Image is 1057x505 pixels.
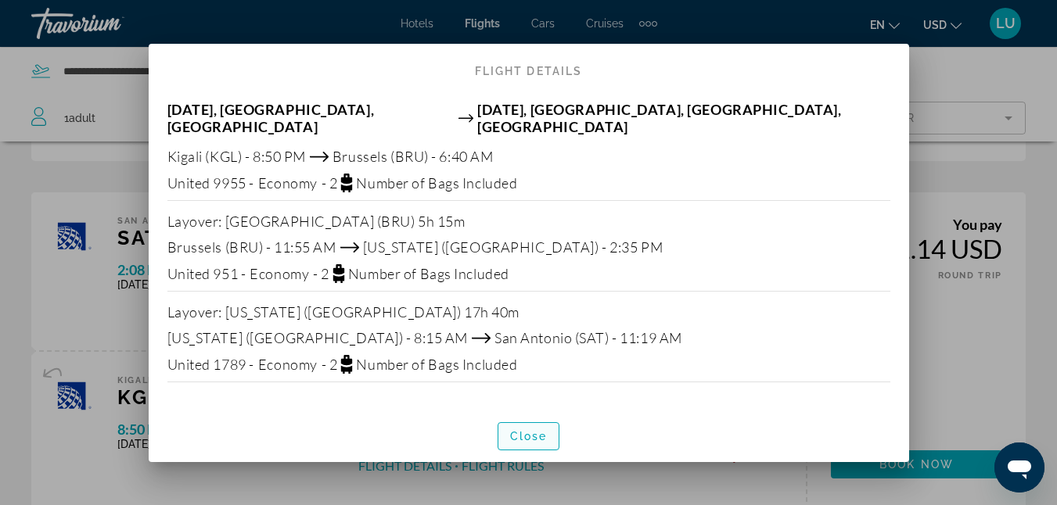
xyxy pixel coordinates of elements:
[356,174,517,192] span: Number of Bags Included
[494,329,682,346] span: San Antonio (SAT) - 11:19 AM
[477,101,890,135] span: [DATE], [GEOGRAPHIC_DATA], [GEOGRAPHIC_DATA], [GEOGRAPHIC_DATA]
[167,303,890,321] div: : [US_STATE] ([GEOGRAPHIC_DATA]) 17h 40m
[322,174,338,192] span: - 2
[167,329,469,346] span: [US_STATE] ([GEOGRAPHIC_DATA]) - 8:15 AM
[167,238,336,256] span: Brussels (BRU) - 11:55 AM
[356,356,517,373] span: Number of Bags Included
[149,44,909,84] h2: Flight Details
[994,442,1044,492] iframe: Button to launch messaging window
[167,174,890,192] div: United 9955 -
[167,213,219,230] span: Layover
[313,265,329,282] span: - 2
[333,148,494,165] span: Brussels (BRU) - 6:40 AM
[498,422,560,450] button: Close
[510,430,548,442] span: Close
[167,101,455,135] span: [DATE], [GEOGRAPHIC_DATA], [GEOGRAPHIC_DATA]
[363,238,663,256] span: [US_STATE] ([GEOGRAPHIC_DATA]) - 2:35 PM
[322,356,338,373] span: - 2
[167,303,219,321] span: Layover
[258,174,318,192] span: Economy
[167,264,890,283] div: United 951 -
[348,265,509,282] span: Number of Bags Included
[167,148,306,165] span: Kigali (KGL) - 8:50 PM
[167,213,890,230] div: : [GEOGRAPHIC_DATA] (BRU) 5h 15m
[258,356,318,373] span: Economy
[167,355,890,374] div: United 1789 -
[250,265,309,282] span: Economy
